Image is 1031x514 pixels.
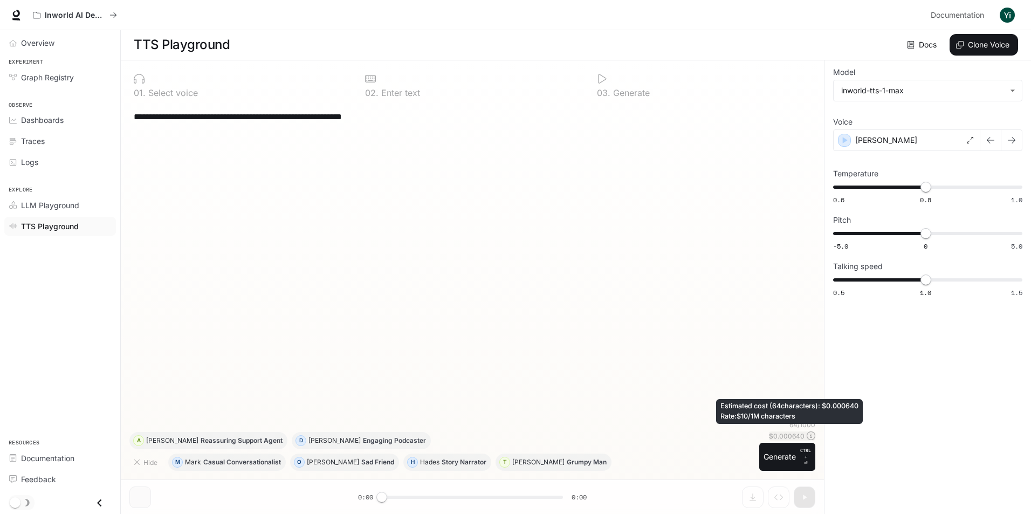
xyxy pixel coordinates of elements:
[420,459,439,465] p: Hades
[21,156,38,168] span: Logs
[365,88,379,97] p: 0 2 .
[294,454,304,471] div: O
[408,454,417,471] div: H
[292,432,431,449] button: D[PERSON_NAME]Engaging Podcaster
[146,88,198,97] p: Select voice
[833,170,878,177] p: Temperature
[4,33,116,52] a: Overview
[21,135,45,147] span: Traces
[173,454,182,471] div: M
[500,454,510,471] div: T
[168,454,286,471] button: MMarkCasual Conversationalist
[21,453,74,464] span: Documentation
[833,195,844,204] span: 0.6
[1011,195,1022,204] span: 1.0
[129,432,287,449] button: A[PERSON_NAME]Reassuring Support Agent
[833,68,855,76] p: Model
[129,454,164,471] button: Hide
[21,221,79,232] span: TTS Playground
[931,9,984,22] span: Documentation
[203,459,281,465] p: Casual Conversationalist
[4,196,116,215] a: LLM Playground
[201,437,283,444] p: Reassuring Support Agent
[833,216,851,224] p: Pitch
[567,459,607,465] p: Grumpy Man
[361,459,394,465] p: Sad Friend
[920,288,931,297] span: 1.0
[4,68,116,87] a: Graph Registry
[855,135,917,146] p: [PERSON_NAME]
[512,459,565,465] p: [PERSON_NAME]
[21,114,64,126] span: Dashboards
[1011,242,1022,251] span: 5.0
[87,492,112,514] button: Close drawer
[1000,8,1015,23] img: User avatar
[45,11,105,20] p: Inworld AI Demos
[4,132,116,150] a: Traces
[379,88,420,97] p: Enter text
[290,454,399,471] button: O[PERSON_NAME]Sad Friend
[950,34,1018,56] button: Clone Voice
[4,449,116,468] a: Documentation
[21,474,56,485] span: Feedback
[296,432,306,449] div: D
[134,432,143,449] div: A
[769,431,805,441] p: $ 0.000640
[21,37,54,49] span: Overview
[926,4,992,26] a: Documentation
[800,447,811,460] p: CTRL +
[833,263,883,270] p: Talking speed
[610,88,650,97] p: Generate
[834,80,1022,101] div: inworld-tts-1-max
[134,34,230,56] h1: TTS Playground
[21,200,79,211] span: LLM Playground
[363,437,426,444] p: Engaging Podcaster
[920,195,931,204] span: 0.8
[1011,288,1022,297] span: 1.5
[403,454,491,471] button: HHadesStory Narrator
[10,496,20,508] span: Dark mode toggle
[833,118,853,126] p: Voice
[4,111,116,129] a: Dashboards
[905,34,941,56] a: Docs
[759,443,815,471] button: GenerateCTRL +⏎
[308,437,361,444] p: [PERSON_NAME]
[496,454,611,471] button: T[PERSON_NAME]Grumpy Man
[307,459,359,465] p: [PERSON_NAME]
[833,288,844,297] span: 0.5
[146,437,198,444] p: [PERSON_NAME]
[134,88,146,97] p: 0 1 .
[841,85,1005,96] div: inworld-tts-1-max
[4,153,116,172] a: Logs
[4,470,116,489] a: Feedback
[924,242,927,251] span: 0
[800,447,811,467] p: ⏎
[4,217,116,236] a: TTS Playground
[185,459,201,465] p: Mark
[21,72,74,83] span: Graph Registry
[716,399,863,424] div: Estimated cost ( 64 characters): $ 0.000640 Rate: $10/1M characters
[996,4,1018,26] button: User avatar
[442,459,486,465] p: Story Narrator
[28,4,122,26] button: All workspaces
[597,88,610,97] p: 0 3 .
[833,242,848,251] span: -5.0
